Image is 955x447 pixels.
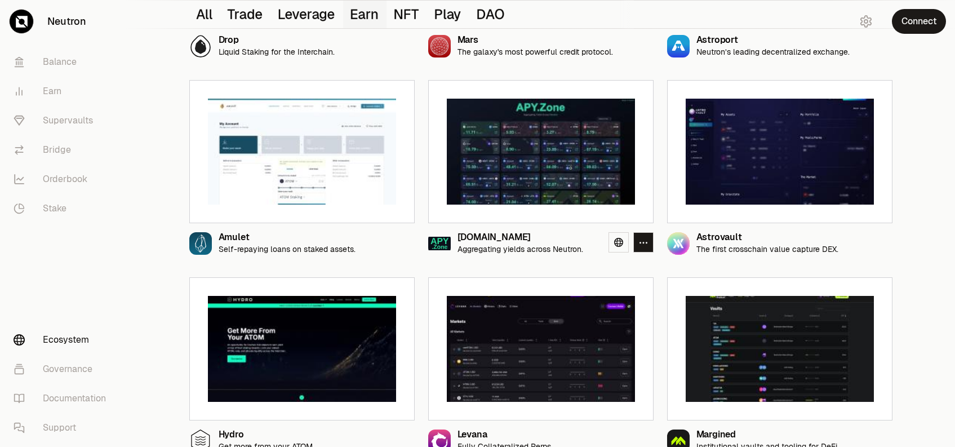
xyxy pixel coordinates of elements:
div: Drop [219,36,335,45]
img: Hydro preview image [208,296,396,402]
div: Levana [457,430,553,440]
div: Mars [457,36,613,45]
img: Astrovault preview image [686,99,874,205]
div: Hydro [219,430,314,440]
a: Earn [5,77,122,106]
button: Earn [343,1,387,28]
img: Amulet preview image [208,99,396,205]
button: Connect [892,9,946,34]
p: Self-repaying loans on staked assets. [219,245,356,254]
button: Trade [220,1,270,28]
a: Ecosystem [5,325,122,355]
button: All [189,1,221,28]
img: Margined preview image [686,296,874,402]
button: Leverage [270,1,343,28]
p: Aggregating yields across Neutron. [457,245,583,254]
div: [DOMAIN_NAME] [457,233,583,242]
p: Neutron’s leading decentralized exchange. [696,47,850,57]
p: The first crosschain value capture DEX. [696,245,838,254]
a: Supervaults [5,106,122,135]
a: Bridge [5,135,122,165]
div: Astroport [696,36,850,45]
a: Orderbook [5,165,122,194]
a: Balance [5,47,122,77]
img: Apy.Zone preview image [447,99,635,205]
button: NFT [387,1,427,28]
p: Liquid Staking for the Interchain. [219,47,335,57]
a: Governance [5,355,122,384]
button: DAO [469,1,513,28]
img: Levana preview image [447,296,635,402]
p: The galaxy's most powerful credit protocol. [457,47,613,57]
div: Astrovault [696,233,838,242]
a: Stake [5,194,122,223]
button: Play [427,1,469,28]
a: Support [5,413,122,442]
a: Documentation [5,384,122,413]
div: Amulet [219,233,356,242]
div: Margined [696,430,839,440]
